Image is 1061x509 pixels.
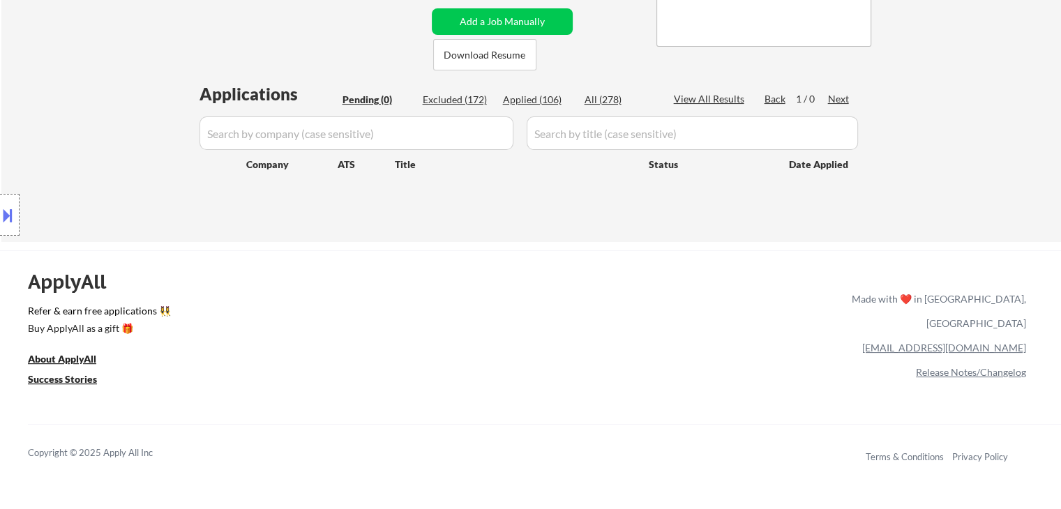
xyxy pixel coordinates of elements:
[866,451,944,462] a: Terms & Conditions
[846,287,1026,335] div: Made with ❤️ in [GEOGRAPHIC_DATA], [GEOGRAPHIC_DATA]
[649,151,769,176] div: Status
[28,351,116,369] a: About ApplyAll
[952,451,1008,462] a: Privacy Policy
[28,306,560,321] a: Refer & earn free applications 👯‍♀️
[527,116,858,150] input: Search by title (case sensitive)
[338,158,395,172] div: ATS
[28,372,116,389] a: Success Stories
[246,158,338,172] div: Company
[828,92,850,106] div: Next
[28,353,96,365] u: About ApplyAll
[674,92,748,106] div: View All Results
[423,93,492,107] div: Excluded (172)
[200,116,513,150] input: Search by company (case sensitive)
[28,446,188,460] div: Copyright © 2025 Apply All Inc
[395,158,635,172] div: Title
[796,92,828,106] div: 1 / 0
[765,92,787,106] div: Back
[503,93,573,107] div: Applied (106)
[200,86,338,102] div: Applications
[862,342,1026,354] a: [EMAIL_ADDRESS][DOMAIN_NAME]
[343,93,412,107] div: Pending (0)
[789,158,850,172] div: Date Applied
[585,93,654,107] div: All (278)
[28,373,97,385] u: Success Stories
[916,366,1026,378] a: Release Notes/Changelog
[432,8,573,35] button: Add a Job Manually
[433,39,536,70] button: Download Resume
